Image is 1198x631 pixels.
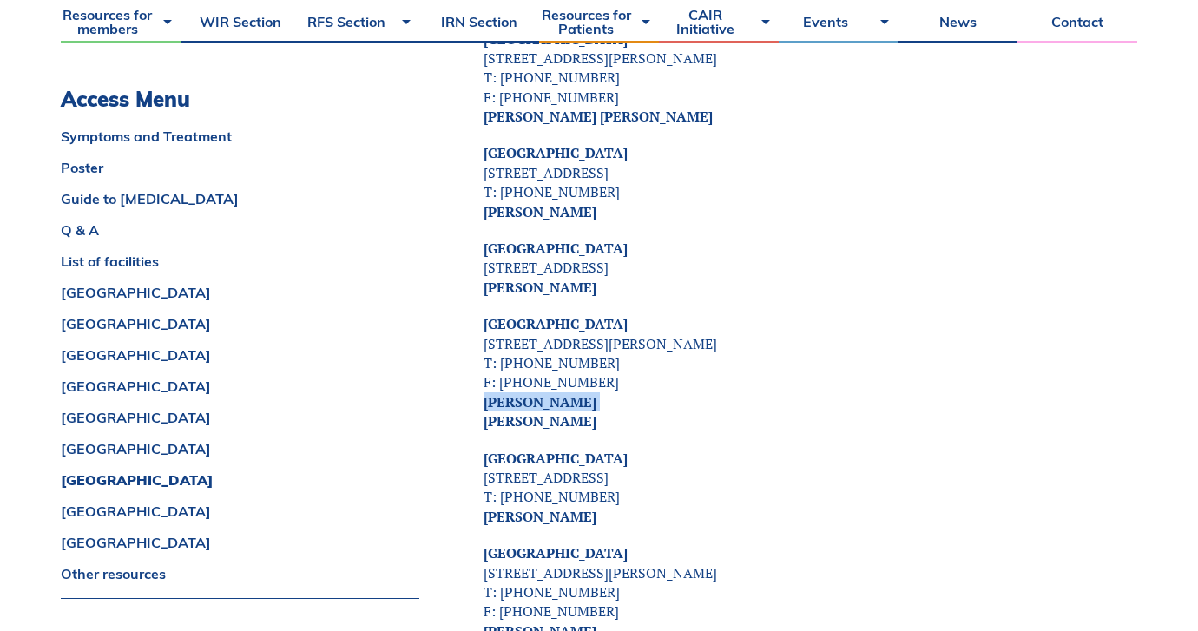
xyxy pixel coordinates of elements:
a: Other resources [61,567,419,581]
a: [GEOGRAPHIC_DATA] [61,442,419,456]
a: [GEOGRAPHIC_DATA] [61,536,419,549]
a: Poster [61,161,419,174]
a: [GEOGRAPHIC_DATA] [61,379,419,393]
a: [GEOGRAPHIC_DATA] [61,411,419,424]
a: List of facilities [61,254,419,268]
a: [GEOGRAPHIC_DATA] [484,449,628,468]
strong: [PERSON_NAME] [484,278,596,297]
p: [STREET_ADDRESS][PERSON_NAME] T: [PHONE_NUMBER] F: [PHONE_NUMBER] [484,314,1007,431]
strong: [PERSON_NAME] [PERSON_NAME] [484,107,713,126]
a: [GEOGRAPHIC_DATA] [484,543,628,562]
p: [STREET_ADDRESS] [484,239,1007,297]
a: Guide to [MEDICAL_DATA] [61,192,419,206]
strong: [PERSON_NAME] [PERSON_NAME] [484,392,596,431]
a: [GEOGRAPHIC_DATA] [61,504,419,518]
p: [STREET_ADDRESS] T: [PHONE_NUMBER] [484,143,1007,221]
a: [GEOGRAPHIC_DATA] [61,473,419,487]
p: [STREET_ADDRESS][PERSON_NAME] T: [PHONE_NUMBER] F: [PHONE_NUMBER] [484,30,1007,127]
a: [GEOGRAPHIC_DATA] [484,143,628,162]
a: [GEOGRAPHIC_DATA] [484,239,628,258]
h3: Access Menu [61,87,419,112]
a: [GEOGRAPHIC_DATA] [61,317,419,331]
strong: [PERSON_NAME] [484,507,596,526]
a: Q & A [61,223,419,237]
a: [GEOGRAPHIC_DATA] [484,314,628,333]
a: [GEOGRAPHIC_DATA] [61,286,419,299]
a: [GEOGRAPHIC_DATA] [61,348,419,362]
a: Symptoms and Treatment [61,129,419,143]
strong: [PERSON_NAME] [484,202,596,221]
p: [STREET_ADDRESS] T: [PHONE_NUMBER] [484,449,1007,527]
